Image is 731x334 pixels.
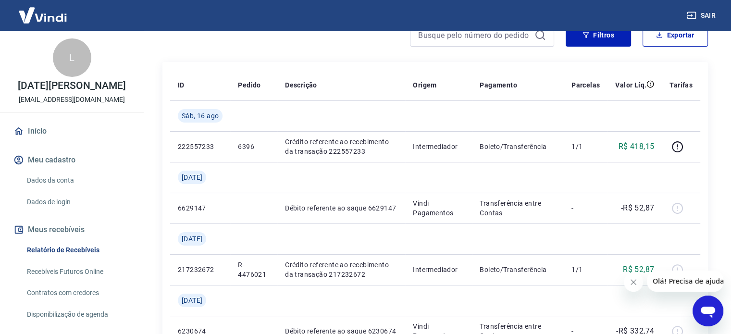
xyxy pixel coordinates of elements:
[23,192,132,212] a: Dados de login
[23,240,132,260] a: Relatório de Recebíveis
[480,80,517,90] p: Pagamento
[178,142,223,151] p: 222557233
[615,80,646,90] p: Valor Líq.
[285,80,317,90] p: Descrição
[571,203,600,213] p: -
[238,80,260,90] p: Pedido
[12,219,132,240] button: Meus recebíveis
[418,28,531,42] input: Busque pelo número do pedido
[238,260,270,279] p: R-4476021
[23,305,132,324] a: Disponibilização de agenda
[413,142,464,151] p: Intermediador
[12,149,132,171] button: Meu cadastro
[12,0,74,30] img: Vindi
[621,202,655,214] p: -R$ 52,87
[643,24,708,47] button: Exportar
[23,171,132,190] a: Dados da conta
[6,7,81,14] span: Olá! Precisa de ajuda?
[19,95,125,105] p: [EMAIL_ADDRESS][DOMAIN_NAME]
[23,262,132,282] a: Recebíveis Futuros Online
[571,265,600,274] p: 1/1
[685,7,719,25] button: Sair
[238,142,270,151] p: 6396
[669,80,693,90] p: Tarifas
[23,283,132,303] a: Contratos com credores
[182,173,202,182] span: [DATE]
[480,142,556,151] p: Boleto/Transferência
[285,203,397,213] p: Débito referente ao saque 6629147
[178,80,185,90] p: ID
[178,265,223,274] p: 217232672
[18,81,125,91] p: [DATE][PERSON_NAME]
[571,142,600,151] p: 1/1
[480,198,556,218] p: Transferência entre Contas
[480,265,556,274] p: Boleto/Transferência
[285,137,397,156] p: Crédito referente ao recebimento da transação 222557233
[619,141,655,152] p: R$ 418,15
[182,296,202,305] span: [DATE]
[413,265,464,274] p: Intermediador
[182,111,219,121] span: Sáb, 16 ago
[182,234,202,244] span: [DATE]
[53,38,91,77] div: L
[647,271,723,292] iframe: Mensagem da empresa
[178,203,223,213] p: 6629147
[571,80,600,90] p: Parcelas
[413,198,464,218] p: Vindi Pagamentos
[624,272,643,292] iframe: Fechar mensagem
[285,260,397,279] p: Crédito referente ao recebimento da transação 217232672
[413,80,436,90] p: Origem
[693,296,723,326] iframe: Botão para abrir a janela de mensagens
[623,264,654,275] p: R$ 52,87
[12,121,132,142] a: Início
[566,24,631,47] button: Filtros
